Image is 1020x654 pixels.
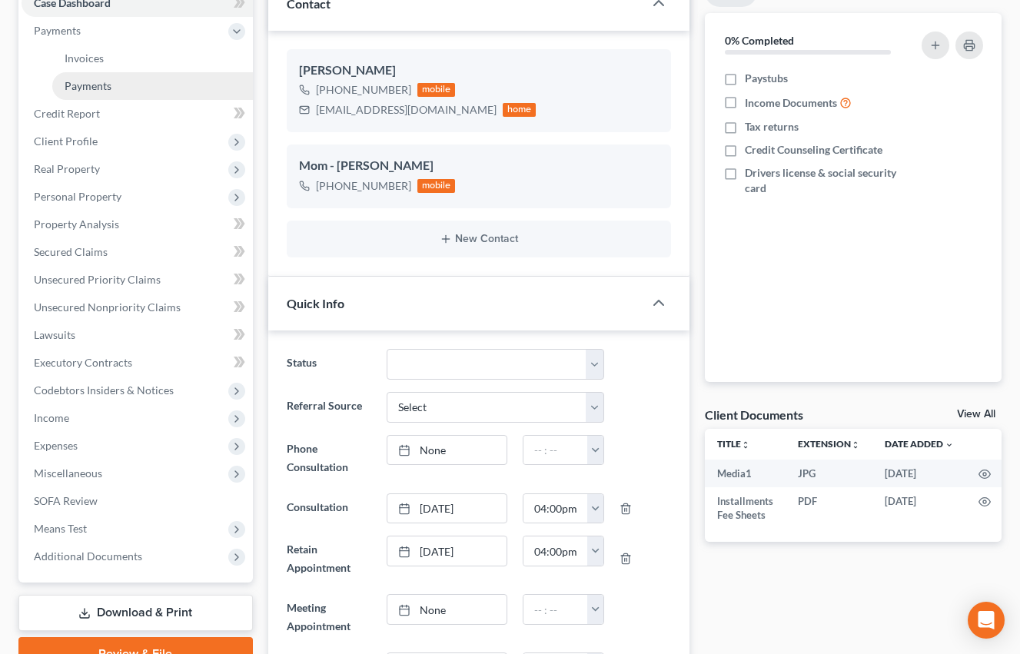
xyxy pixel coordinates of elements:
span: Drivers license & social security card [745,165,914,196]
span: Unsecured Nonpriority Claims [34,300,181,314]
span: Quick Info [287,296,344,310]
div: mobile [417,83,456,97]
a: [DATE] [387,494,507,523]
a: Invoices [52,45,253,72]
span: Additional Documents [34,549,142,563]
input: -- : -- [523,536,588,566]
span: Means Test [34,522,87,535]
td: [DATE] [872,460,966,487]
span: Tax returns [745,119,799,134]
button: New Contact [299,233,659,245]
i: unfold_more [741,440,750,450]
a: Payments [52,72,253,100]
a: Unsecured Priority Claims [22,266,253,294]
label: Consultation [279,493,379,524]
a: Extensionunfold_more [798,438,860,450]
span: Property Analysis [34,217,119,231]
span: Paystubs [745,71,788,86]
a: None [387,595,507,624]
div: home [503,103,537,117]
span: Miscellaneous [34,466,102,480]
a: None [387,436,507,465]
div: [EMAIL_ADDRESS][DOMAIN_NAME] [316,102,497,118]
span: Credit Report [34,107,100,120]
a: Date Added expand_more [885,438,954,450]
td: Media1 [705,460,786,487]
div: [PERSON_NAME] [299,61,659,80]
span: Payments [34,24,81,37]
a: Lawsuits [22,321,253,349]
a: Unsecured Nonpriority Claims [22,294,253,321]
span: Income [34,411,69,424]
input: -- : -- [523,436,588,465]
i: unfold_more [851,440,860,450]
strong: 0% Completed [725,34,794,47]
span: Executory Contracts [34,356,132,369]
label: Referral Source [279,392,379,423]
span: Unsecured Priority Claims [34,273,161,286]
label: Retain Appointment [279,536,379,582]
div: [PHONE_NUMBER] [316,178,411,194]
div: Open Intercom Messenger [968,602,1005,639]
span: Payments [65,79,111,92]
label: Phone Consultation [279,435,379,481]
div: Client Documents [705,407,803,423]
span: Real Property [34,162,100,175]
span: Client Profile [34,134,98,148]
span: Credit Counseling Certificate [745,142,882,158]
span: Expenses [34,439,78,452]
span: SOFA Review [34,494,98,507]
span: Lawsuits [34,328,75,341]
span: Invoices [65,51,104,65]
a: Download & Print [18,595,253,631]
a: [DATE] [387,536,507,566]
a: View All [957,409,995,420]
td: JPG [786,460,872,487]
i: expand_more [945,440,954,450]
div: mobile [417,179,456,193]
a: Titleunfold_more [717,438,750,450]
a: Credit Report [22,100,253,128]
span: Personal Property [34,190,121,203]
span: Codebtors Insiders & Notices [34,383,174,397]
td: [DATE] [872,487,966,530]
td: Installments Fee Sheets [705,487,786,530]
a: Executory Contracts [22,349,253,377]
div: Mom - [PERSON_NAME] [299,157,659,175]
a: Secured Claims [22,238,253,266]
div: [PHONE_NUMBER] [316,82,411,98]
span: Income Documents [745,95,837,111]
input: -- : -- [523,595,588,624]
td: PDF [786,487,872,530]
span: Secured Claims [34,245,108,258]
input: -- : -- [523,494,588,523]
label: Status [279,349,379,380]
label: Meeting Appointment [279,594,379,640]
a: SOFA Review [22,487,253,515]
a: Property Analysis [22,211,253,238]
